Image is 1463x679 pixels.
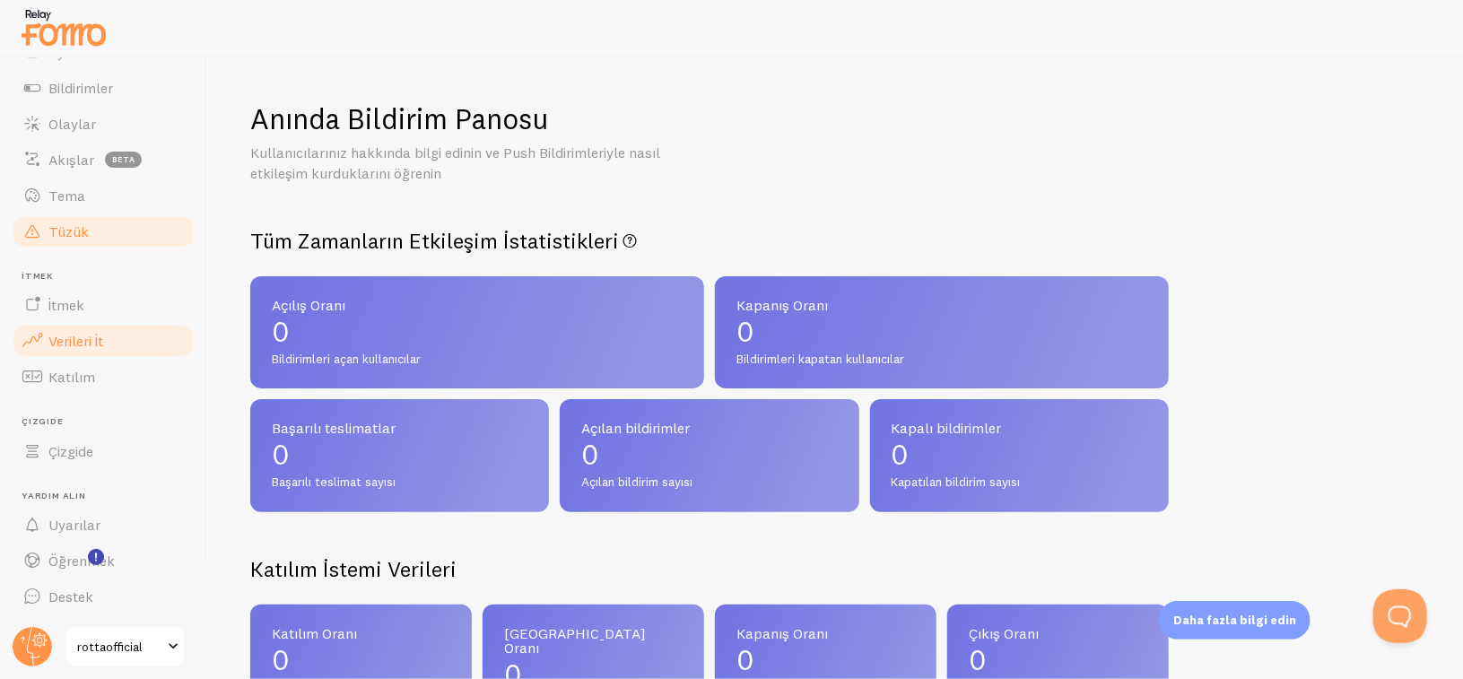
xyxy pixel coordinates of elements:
[11,433,196,469] a: Çizgide
[48,442,93,460] font: Çizgide
[892,419,1002,437] font: Kapalı bildirimler
[48,187,85,205] font: Tema
[48,332,103,350] font: Verileri İt
[11,178,196,213] a: Tema
[1159,601,1311,640] div: Daha fazla bilgi edin
[11,323,196,359] a: Verileri İt
[48,368,95,386] font: Katılım
[11,543,196,579] a: Öğrenmek
[272,314,290,349] font: 0
[1373,589,1427,643] iframe: Help Scout Beacon - Açık
[272,474,396,490] font: Başarılı teslimat sayısı
[48,588,93,605] font: Destek
[48,115,96,133] font: Olaylar
[504,624,646,657] font: [GEOGRAPHIC_DATA] Oranı
[77,639,143,655] font: rottaofficial
[48,296,84,314] font: İtmek
[11,287,196,323] a: İtmek
[11,213,196,249] a: Tüzük
[969,642,987,677] font: 0
[272,351,421,367] font: Bildirimleri açan kullanıcılar
[11,70,196,106] a: Bildirimler
[736,314,754,349] font: 0
[11,142,196,178] a: Akışlar beta
[272,437,290,472] font: 0
[48,516,100,534] font: Uyarılar
[736,642,754,677] font: 0
[250,101,548,136] font: Anında Bildirim Panosu
[969,624,1039,642] font: Çıkış Oranı
[581,474,692,490] font: Açılan bildirim sayısı
[892,474,1021,490] font: Kapatılan bildirim sayısı
[22,270,53,282] font: İtmek
[736,296,828,314] font: Kapanış Oranı
[581,437,599,472] font: 0
[88,549,104,565] svg: <p>Watch New Feature Tutorials!</p>
[272,296,345,314] font: Açılış Oranı
[48,79,113,97] font: Bildirimler
[48,151,94,169] font: Akışlar
[250,555,457,582] font: Katılım İstemi Verileri
[1173,613,1296,627] font: Daha fazla bilgi edin
[892,437,910,472] font: 0
[736,624,828,642] font: Kapanış Oranı
[581,419,690,437] font: Açılan bildirimler
[736,351,904,367] font: Bildirimleri kapatan kullanıcılar
[22,415,64,427] font: Çizgide
[11,507,196,543] a: Uyarılar
[11,359,196,395] a: Katılım
[11,106,196,142] a: Olaylar
[65,625,186,668] a: rottaofficial
[48,552,115,570] font: Öğrenmek
[272,624,357,642] font: Katılım Oranı
[112,154,135,164] font: beta
[19,4,109,50] img: fomo-relay-logo-orange.svg
[272,419,396,437] font: Başarılı teslimatlar
[22,490,86,501] font: Yardım Alın
[11,579,196,614] a: Destek
[250,227,619,254] font: Tüm Zamanların Etkileşim İstatistikleri
[48,222,89,240] font: Tüzük
[272,642,290,677] font: 0
[250,144,660,182] font: Kullanıcılarınız hakkında bilgi edinin ve Push Bildirimleriyle nasıl etkileşim kurduklarını öğrenin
